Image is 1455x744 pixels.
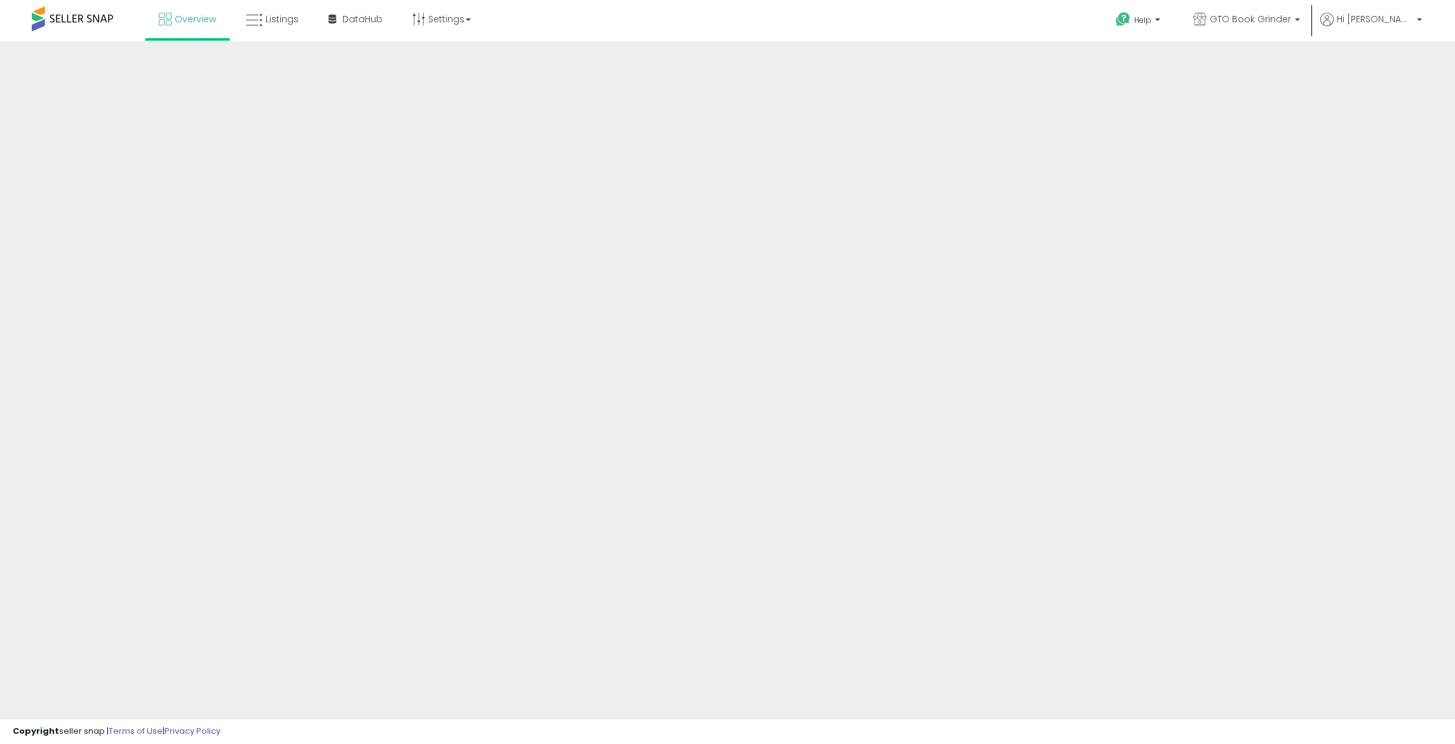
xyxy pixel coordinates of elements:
[1320,13,1422,41] a: Hi [PERSON_NAME]
[1134,15,1151,25] span: Help
[1106,2,1173,41] a: Help
[175,13,216,25] span: Overview
[342,13,382,25] span: DataHub
[1337,13,1413,25] span: Hi [PERSON_NAME]
[1210,13,1291,25] span: GTO Book Grinder
[266,13,299,25] span: Listings
[1115,11,1131,27] i: Get Help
